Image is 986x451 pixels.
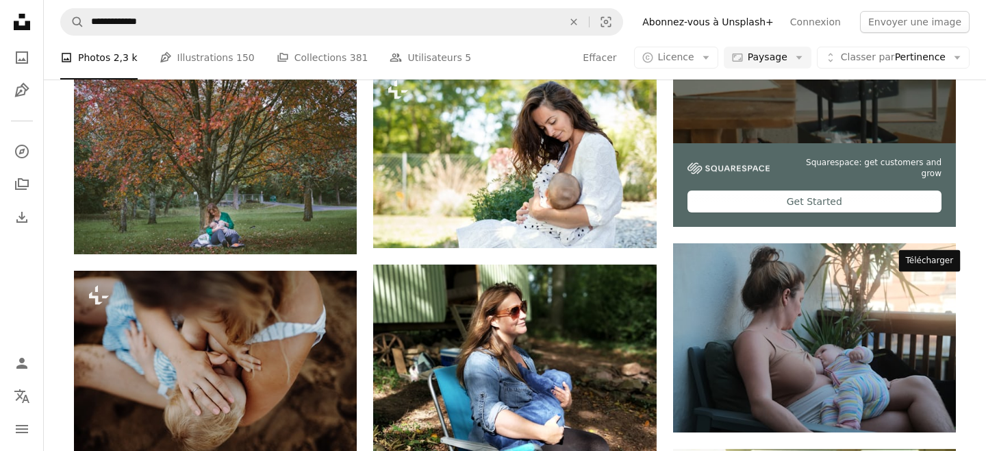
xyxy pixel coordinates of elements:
[8,138,36,165] a: Explorer
[60,8,623,36] form: Rechercher des visuels sur tout le site
[74,65,357,254] img: femme tenant un bébé assis sous l’arbre
[390,36,471,80] a: Utilisateurs 5
[634,47,718,69] button: Licence
[61,9,84,35] button: Rechercher sur Unsplash
[373,65,656,249] img: Portrait de femme allaitant une petite fille à l’extérieur dans l’arrière-cour.
[899,250,961,272] div: Télécharger
[841,51,946,64] span: Pertinence
[687,162,770,175] img: file-1747939142011-51e5cc87e3c9
[8,44,36,71] a: Photos
[582,47,617,69] button: Effacer
[634,11,782,33] a: Abonnez-vous à Unsplash+
[782,11,849,33] a: Connexion
[673,243,956,432] img: une femme assise sur un banc tenant un bébé
[350,50,368,65] span: 381
[786,157,941,180] span: Squarespace: get customers and grow
[8,171,36,198] a: Collections
[465,50,471,65] span: 5
[236,50,255,65] span: 150
[8,8,36,38] a: Accueil — Unsplash
[373,365,656,377] a: femme portant un bébé assise sur une chaise
[841,51,895,62] span: Classer par
[74,153,357,165] a: femme tenant un bébé assis sous l’arbre
[8,350,36,377] a: Connexion / S’inscrire
[8,204,36,231] a: Historique de téléchargement
[559,9,589,35] button: Effacer
[8,415,36,443] button: Menu
[724,47,811,69] button: Paysage
[673,331,956,343] a: une femme assise sur un banc tenant un bébé
[817,47,970,69] button: Classer parPertinence
[74,358,357,371] a: Une jeune mère méconnaissable en train d’alimenter sa petite fille sur la plage pendant les vacan...
[8,77,36,104] a: Illustrations
[160,36,255,80] a: Illustrations 150
[277,36,368,80] a: Collections 381
[8,382,36,410] button: Langue
[687,191,941,212] div: Get Started
[658,51,694,62] span: Licence
[860,11,970,33] button: Envoyer une image
[373,150,656,162] a: Portrait de femme allaitant une petite fille à l’extérieur dans l’arrière-cour.
[590,9,622,35] button: Recherche de visuels
[748,51,787,64] span: Paysage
